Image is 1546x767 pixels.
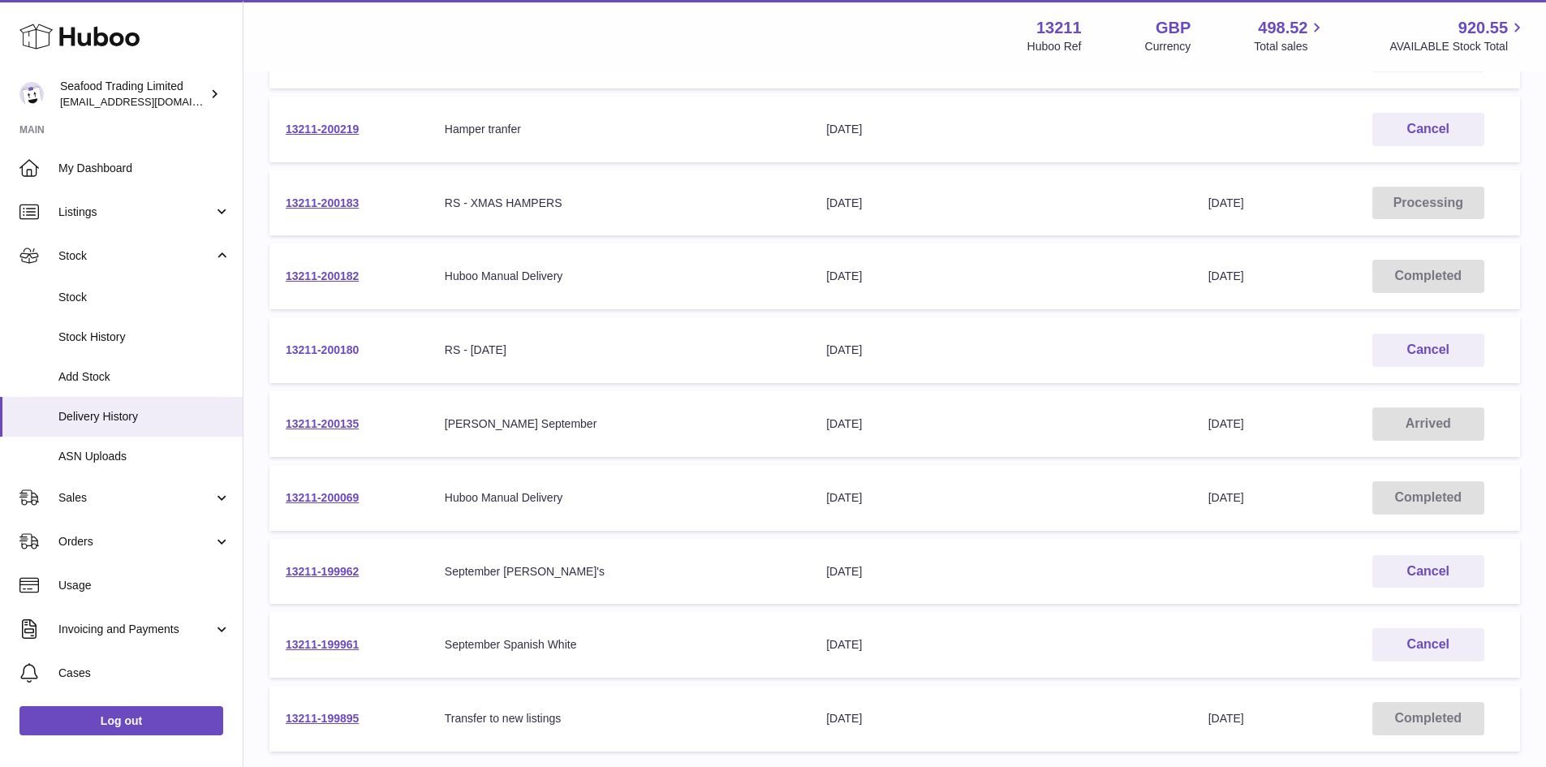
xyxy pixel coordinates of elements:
span: Delivery History [58,409,230,424]
div: Huboo Manual Delivery [445,490,794,506]
div: Huboo Manual Delivery [445,269,794,284]
div: Hamper tranfer [445,122,794,137]
a: 13211-200219 [286,123,359,136]
a: 13211-200135 [286,417,359,430]
img: online@rickstein.com [19,82,44,106]
span: [DATE] [1208,269,1244,282]
span: Invoicing and Payments [58,622,213,637]
span: Stock [58,248,213,264]
a: 13211-199962 [286,565,359,578]
div: September Spanish White [445,637,794,653]
span: [DATE] [1208,712,1244,725]
span: [DATE] [1208,196,1244,209]
button: Cancel [1372,113,1484,146]
div: [DATE] [826,269,1175,284]
div: [DATE] [826,122,1175,137]
strong: 13211 [1036,17,1082,39]
a: 13211-200182 [286,269,359,282]
div: Seafood Trading Limited [60,79,206,110]
div: [DATE] [826,711,1175,726]
span: 920.55 [1458,17,1508,39]
span: Listings [58,205,213,220]
span: Stock History [58,330,230,345]
div: Currency [1145,39,1191,54]
span: Stock [58,290,230,305]
button: Cancel [1372,628,1484,661]
span: Total sales [1254,39,1326,54]
a: 13211-200180 [286,343,359,356]
span: Usage [58,578,230,593]
span: My Dashboard [58,161,230,176]
div: [DATE] [826,416,1175,432]
span: Sales [58,490,213,506]
strong: GBP [1156,17,1191,39]
span: Cases [58,666,230,681]
span: ASN Uploads [58,449,230,464]
a: 13211-200183 [286,196,359,209]
button: Cancel [1372,334,1484,367]
a: 13211-200069 [286,491,359,504]
span: [EMAIL_ADDRESS][DOMAIN_NAME] [60,95,239,108]
div: [DATE] [826,490,1175,506]
div: Huboo Ref [1027,39,1082,54]
a: 920.55 AVAILABLE Stock Total [1389,17,1527,54]
div: [DATE] [826,637,1175,653]
div: [PERSON_NAME] September [445,416,794,432]
a: 13211-199895 [286,712,359,725]
div: [DATE] [826,343,1175,358]
a: 13211-199961 [286,638,359,651]
div: RS - XMAS HAMPERS [445,196,794,211]
span: Add Stock [58,369,230,385]
div: Transfer to new listings [445,711,794,726]
span: 498.52 [1258,17,1307,39]
span: AVAILABLE Stock Total [1389,39,1527,54]
div: September [PERSON_NAME]'s [445,564,794,580]
span: Orders [58,534,213,549]
span: [DATE] [1208,417,1244,430]
div: [DATE] [826,564,1175,580]
span: [DATE] [1208,491,1244,504]
a: Log out [19,706,223,735]
div: RS - [DATE] [445,343,794,358]
a: 498.52 Total sales [1254,17,1326,54]
div: [DATE] [826,196,1175,211]
button: Cancel [1372,555,1484,588]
